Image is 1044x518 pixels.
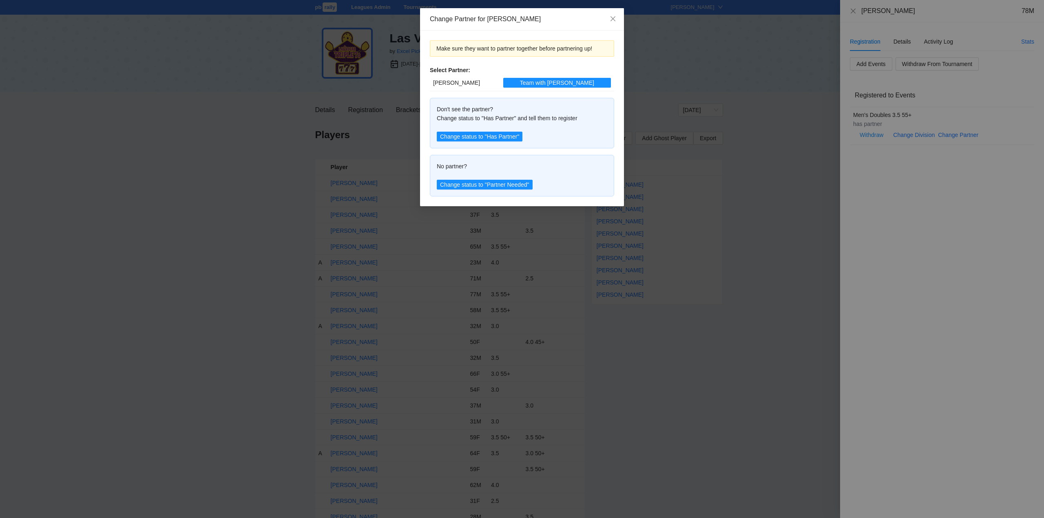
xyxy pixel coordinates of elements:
div: Select Partner: [430,66,614,75]
span: Team with [PERSON_NAME] [520,78,594,87]
button: Close [602,8,624,30]
span: Change status to "Has Partner" [440,132,519,141]
div: Change Partner for [PERSON_NAME] [430,15,614,24]
div: Make sure they want to partner together before partnering up! [436,44,608,53]
div: Don't see the partner? [437,105,607,114]
td: [PERSON_NAME] [430,75,500,91]
span: close [610,15,616,22]
div: No partner? [437,162,607,171]
span: Change status to "Partner Needed" [440,180,529,189]
button: Team with [PERSON_NAME] [503,78,611,88]
button: Change status to "Has Partner" [437,132,522,141]
div: Change status to "Has Partner" and tell them to register [437,114,607,123]
button: Change status to "Partner Needed" [437,180,533,190]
